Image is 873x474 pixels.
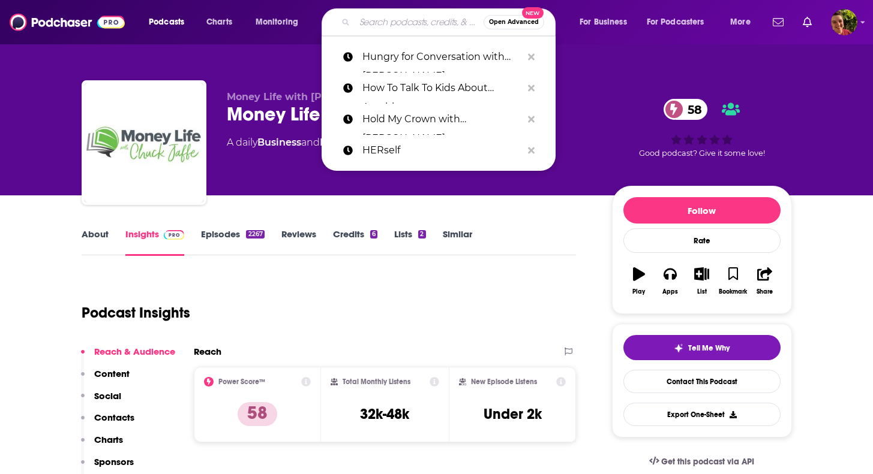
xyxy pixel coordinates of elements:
div: Share [757,288,773,295]
a: Charts [199,13,239,32]
a: 58 [664,99,708,120]
span: Open Advanced [489,19,539,25]
a: Hungry for Conversation with [PERSON_NAME] [322,41,556,73]
button: tell me why sparkleTell Me Why [623,335,781,360]
a: Similar [443,228,472,256]
a: Investing [320,137,366,148]
span: Monitoring [256,14,298,31]
h2: Reach [194,346,221,357]
span: Get this podcast via API [661,457,754,467]
h2: Power Score™ [218,378,265,386]
p: Reach & Audience [94,346,175,357]
span: Charts [206,14,232,31]
p: HERself [362,135,522,166]
div: 2 [418,230,425,238]
h3: Under 2k [484,405,542,423]
div: 2267 [246,230,264,238]
span: 58 [676,99,708,120]
span: Good podcast? Give it some love! [639,149,765,158]
span: New [522,7,544,19]
a: Episodes2267 [201,228,264,256]
a: Credits6 [333,228,377,256]
div: Bookmark [719,288,747,295]
h3: 32k-48k [360,405,409,423]
button: Show profile menu [831,9,857,35]
img: tell me why sparkle [674,343,683,353]
span: For Podcasters [647,14,704,31]
button: Play [623,259,655,303]
button: Export One-Sheet [623,403,781,426]
p: Hungry for Conversation with Natalie Puche [362,41,522,73]
button: Bookmark [718,259,749,303]
a: How To Talk To Kids About Anything [322,73,556,104]
button: Follow [623,197,781,224]
button: Reach & Audience [81,346,175,368]
p: Sponsors [94,456,134,467]
a: Show notifications dropdown [798,12,817,32]
h2: Total Monthly Listens [343,378,410,386]
a: InsightsPodchaser Pro [125,228,185,256]
button: open menu [722,13,766,32]
div: Play [632,288,645,295]
p: Content [94,368,130,379]
a: Business [257,137,301,148]
h1: Podcast Insights [82,304,190,322]
div: Rate [623,228,781,253]
a: Hold My Crown with [PERSON_NAME] [322,104,556,135]
button: Contacts [81,412,134,434]
img: Podchaser - Follow, Share and Rate Podcasts [10,11,125,34]
button: open menu [571,13,642,32]
button: Content [81,368,130,390]
div: A daily podcast [227,135,404,150]
button: Charts [81,434,123,456]
button: Share [749,259,780,303]
p: Contacts [94,412,134,423]
button: Open AdvancedNew [484,15,544,29]
div: 6 [370,230,377,238]
button: open menu [140,13,200,32]
span: Money Life with [PERSON_NAME] [227,91,397,102]
div: 58Good podcast? Give it some love! [612,91,792,165]
p: Hold My Crown with Nia Sanchez [362,104,522,135]
input: Search podcasts, credits, & more... [355,13,484,32]
a: Contact This Podcast [623,370,781,393]
span: Podcasts [149,14,184,31]
a: About [82,228,109,256]
p: Charts [94,434,123,445]
img: User Profile [831,9,857,35]
button: Social [81,390,121,412]
div: Search podcasts, credits, & more... [333,8,567,36]
a: Reviews [281,228,316,256]
a: Show notifications dropdown [768,12,788,32]
button: open menu [247,13,314,32]
span: For Business [580,14,627,31]
h2: New Episode Listens [471,378,537,386]
button: Apps [655,259,686,303]
span: Tell Me Why [688,343,730,353]
img: Podchaser Pro [164,230,185,240]
p: Social [94,390,121,401]
span: More [730,14,751,31]
button: open menu [639,13,722,32]
a: Lists2 [394,228,425,256]
div: Apps [662,288,678,295]
p: How To Talk To Kids About Anything [362,73,522,104]
p: 58 [238,402,277,426]
span: and [301,137,320,148]
a: HERself [322,135,556,166]
button: List [686,259,717,303]
img: Money Life with Chuck Jaffe [84,83,204,203]
div: List [697,288,707,295]
span: Logged in as Marz [831,9,857,35]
